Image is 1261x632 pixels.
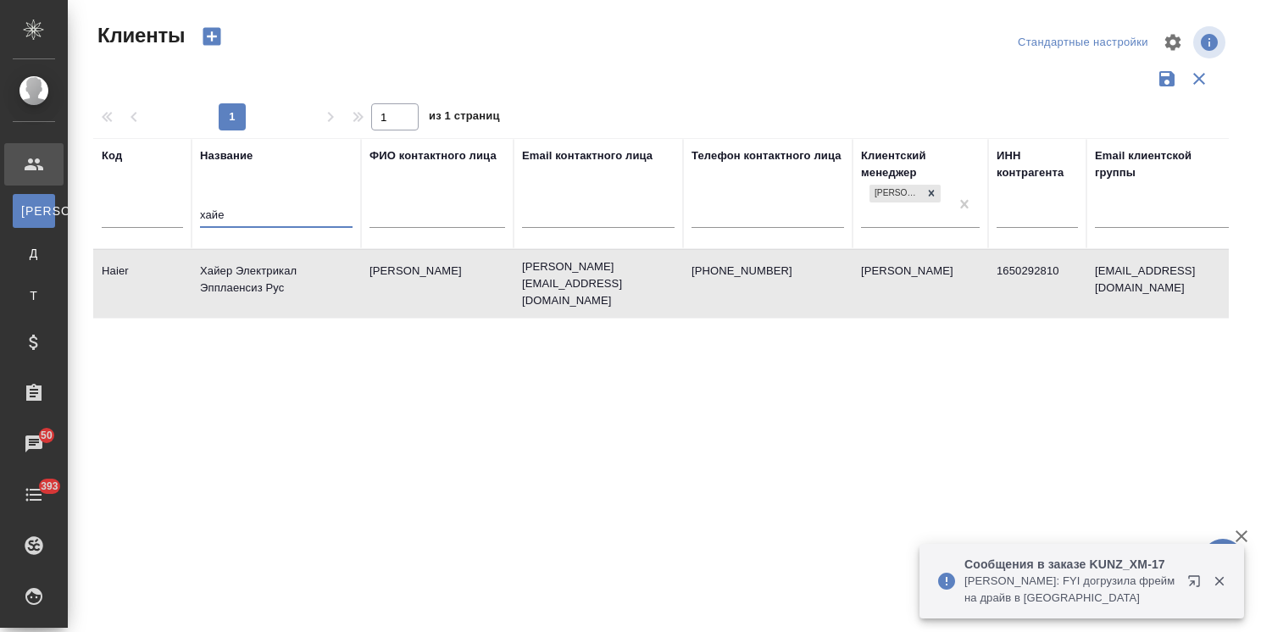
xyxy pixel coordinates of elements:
[861,147,980,181] div: Клиентский менеджер
[1202,574,1236,589] button: Закрыть
[21,287,47,304] span: Т
[192,22,232,51] button: Создать
[93,254,192,313] td: Haier
[1095,147,1230,181] div: Email клиентской группы
[93,22,185,49] span: Клиенты
[1202,539,1244,581] button: 🙏
[853,254,988,313] td: [PERSON_NAME]
[964,556,1176,573] p: Сообщения в заказе KUNZ_XM-17
[692,147,842,164] div: Телефон контактного лица
[522,258,675,309] p: [PERSON_NAME][EMAIL_ADDRESS][DOMAIN_NAME]
[102,147,122,164] div: Код
[869,185,922,202] div: [PERSON_NAME]
[692,263,844,280] p: [PHONE_NUMBER]
[13,236,55,270] a: Д
[1014,30,1153,56] div: split button
[21,202,47,219] span: [PERSON_NAME]
[1193,26,1229,58] span: Посмотреть информацию
[988,254,1086,313] td: 1650292810
[31,427,63,444] span: 50
[369,147,497,164] div: ФИО контактного лица
[361,254,514,313] td: [PERSON_NAME]
[200,147,253,164] div: Название
[1177,564,1218,605] button: Открыть в новой вкладке
[4,474,64,516] a: 393
[1153,22,1193,63] span: Настроить таблицу
[868,183,942,204] div: Усманова Ольга
[1151,63,1183,95] button: Сохранить фильтры
[429,106,500,130] span: из 1 страниц
[997,147,1078,181] div: ИНН контрагента
[1086,254,1239,313] td: [EMAIL_ADDRESS][DOMAIN_NAME]
[964,573,1176,607] p: [PERSON_NAME]: FYI догрузила фрейм на драйв в [GEOGRAPHIC_DATA]
[31,478,69,495] span: 393
[13,279,55,313] a: Т
[21,245,47,262] span: Д
[1183,63,1215,95] button: Сбросить фильтры
[192,254,361,313] td: Хайер Электрикал Эпплаенсиз Рус
[4,423,64,465] a: 50
[522,147,653,164] div: Email контактного лица
[13,194,55,228] a: [PERSON_NAME]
